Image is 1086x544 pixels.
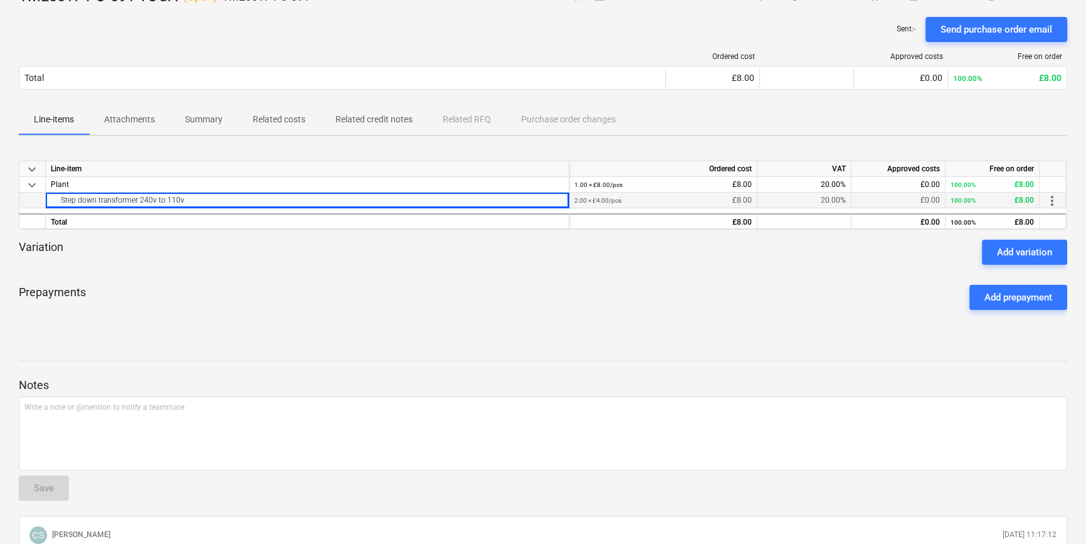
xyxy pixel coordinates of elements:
div: £8.00 [574,193,752,208]
small: 100.00% [951,181,976,188]
p: [DATE] 11:17:12 [1003,530,1057,540]
p: Related credit notes [335,113,413,126]
p: Attachments [104,113,155,126]
iframe: Chat Widget [1023,484,1086,544]
button: Send purchase order email [925,17,1067,42]
div: £8.00 [574,215,752,230]
p: [PERSON_NAME] [52,530,110,540]
div: £0.00 [857,215,940,230]
div: Approved costs [859,52,943,61]
span: Plant [51,180,69,189]
button: Add prepayment [969,285,1067,310]
div: £8.00 [671,73,754,83]
span: more_vert [1045,193,1060,208]
p: Notes [19,378,1067,393]
div: Approved costs [851,161,946,177]
small: 1.00 × £8.00 / pcs [574,181,623,188]
p: Related costs [253,113,305,126]
div: £8.00 [953,73,1062,83]
div: Add variation [997,244,1052,260]
small: 100.00% [951,197,976,204]
div: Step down transformer 240v to 110v [51,193,564,208]
span: keyboard_arrow_down [24,162,40,177]
p: Sent : - [897,24,915,35]
div: VAT [757,161,851,177]
p: Line-items [34,113,74,126]
div: 20.00% [757,177,851,193]
div: £8.00 [951,177,1034,193]
div: £0.00 [857,177,940,193]
p: Summary [185,113,223,126]
div: £8.00 [951,215,1034,230]
small: 100.00% [951,219,976,226]
div: Free on order [946,161,1040,177]
p: Prepayments [19,285,86,310]
div: Add prepayment [984,289,1052,306]
div: Colin Simpson [29,526,47,544]
small: 2.00 × £4.00 / pcs [574,197,621,204]
div: £8.00 [574,177,752,193]
small: 100.00% [953,74,983,83]
div: Total [24,73,44,83]
div: Ordered cost [671,52,755,61]
div: £0.00 [857,193,940,208]
span: CS [32,530,44,540]
span: keyboard_arrow_down [24,178,40,193]
div: £8.00 [951,193,1034,208]
div: Ordered cost [569,161,757,177]
p: Variation [19,240,63,265]
div: Free on order [953,52,1062,61]
div: 20.00% [757,193,851,208]
button: Add variation [982,240,1067,265]
div: Total [46,213,569,229]
div: Send purchase order email [941,21,1052,38]
div: Line-item [46,161,569,177]
div: £0.00 [859,73,942,83]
